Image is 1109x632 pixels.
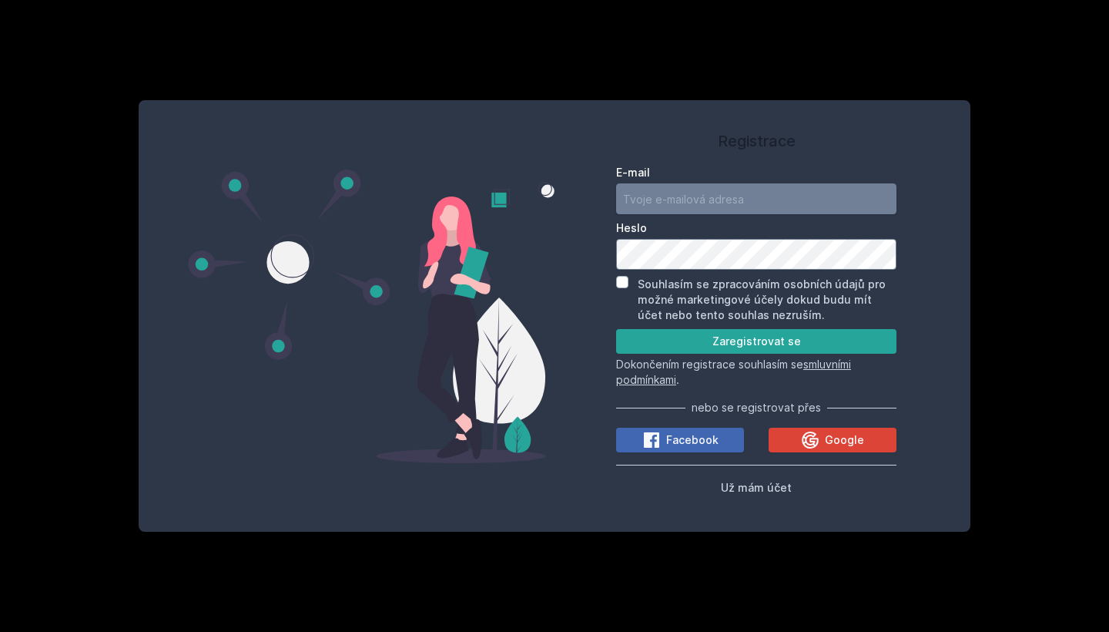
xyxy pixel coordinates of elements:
[638,277,886,321] label: Souhlasím se zpracováním osobních údajů pro možné marketingové účely dokud budu mít účet nebo ten...
[721,478,792,496] button: Už mám účet
[616,357,896,388] p: Dokončením registrace souhlasím se .
[616,129,896,153] h1: Registrace
[616,165,896,180] label: E-mail
[692,400,821,415] span: nebo se registrovat přes
[825,432,864,448] span: Google
[666,432,719,448] span: Facebook
[616,329,896,354] button: Zaregistrovat se
[616,183,896,214] input: Tvoje e-mailová adresa
[721,481,792,494] span: Už mám účet
[616,220,896,236] label: Heslo
[769,428,896,452] button: Google
[616,428,744,452] button: Facebook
